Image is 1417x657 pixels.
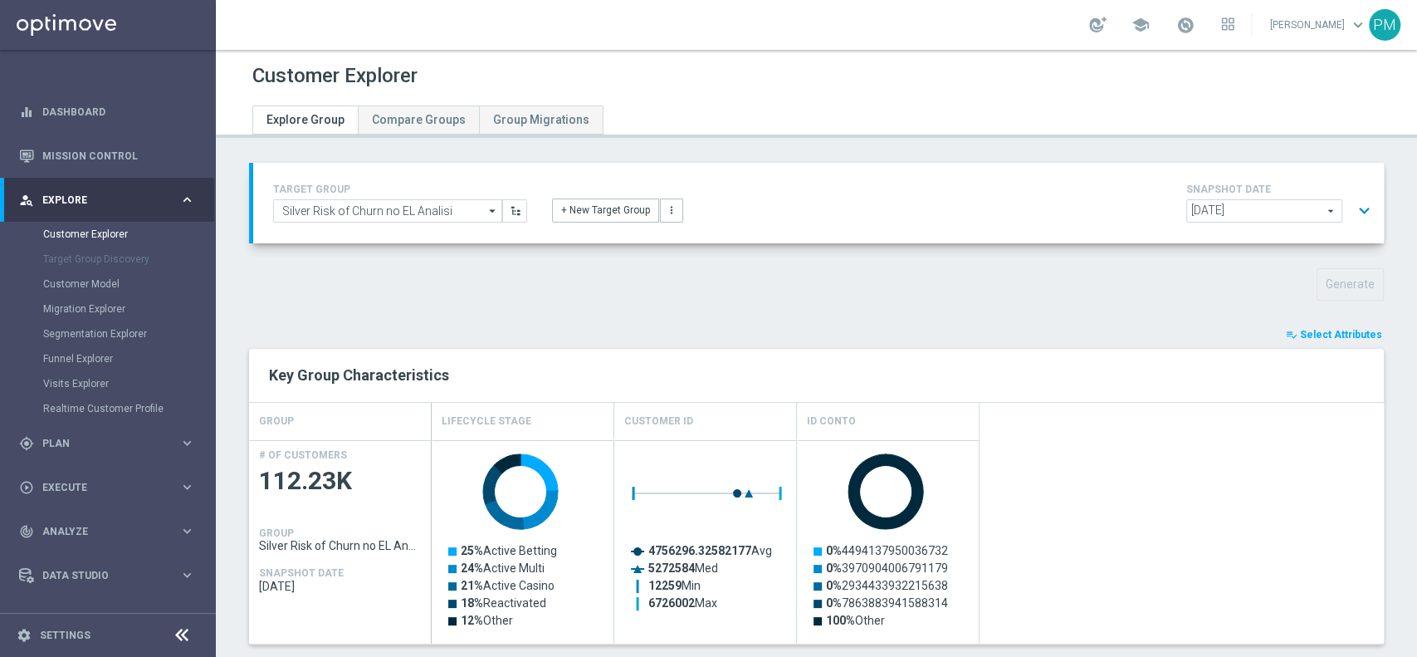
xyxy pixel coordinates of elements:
[43,321,214,346] div: Segmentation Explorer
[648,596,695,610] tspan: 6726002
[179,435,195,451] i: keyboard_arrow_right
[660,199,683,222] button: more_vert
[826,596,948,610] text: 7863883941588314
[40,630,90,640] a: Settings
[19,480,179,495] div: Execute
[259,580,422,593] span: 2025-09-07
[19,480,34,495] i: play_circle_outline
[1131,16,1150,34] span: school
[18,437,196,450] div: gps_fixed Plan keyboard_arrow_right
[1268,12,1369,37] a: [PERSON_NAME]keyboard_arrow_down
[179,567,195,583] i: keyboard_arrow_right
[43,402,173,415] a: Realtime Customer Profile
[1286,329,1297,341] i: playlist_add_check
[43,277,173,291] a: Customer Model
[19,612,34,627] i: lightbulb
[43,371,214,396] div: Visits Explorer
[42,597,173,641] a: Optibot
[18,481,196,494] div: play_circle_outline Execute keyboard_arrow_right
[442,407,531,436] h4: Lifecycle Stage
[19,597,195,641] div: Optibot
[42,195,179,205] span: Explore
[18,525,196,538] button: track_changes Analyze keyboard_arrow_right
[826,579,842,592] tspan: 0%
[43,228,173,241] a: Customer Explorer
[42,483,179,493] span: Execute
[18,194,196,207] button: person_search Explore keyboard_arrow_right
[179,479,195,495] i: keyboard_arrow_right
[648,544,751,557] tspan: 4756296.32582177
[432,440,980,644] div: Press SPACE to select this row.
[43,272,214,297] div: Customer Model
[624,407,693,436] h4: Customer ID
[19,436,179,451] div: Plan
[648,561,718,575] text: Med
[42,90,195,134] a: Dashboard
[826,561,842,575] tspan: 0%
[461,596,546,610] text: Reactivated
[249,440,432,644] div: Press SPACE to select this row.
[826,614,855,627] tspan: 100%
[17,628,32,643] i: settings
[43,222,214,247] div: Customer Explorer
[43,396,214,421] div: Realtime Customer Profile
[826,561,948,575] text: 3970904006791179
[461,596,483,610] tspan: 18%
[42,571,179,581] span: Data Studio
[461,544,483,557] tspan: 25%
[19,193,179,208] div: Explore
[1284,326,1384,344] button: playlist_add_check Select Attributes
[666,204,677,216] i: more_vert
[19,568,179,583] div: Data Studio
[461,544,557,557] text: Active Betting
[18,150,196,163] button: Mission Control
[552,199,659,222] button: + New Target Group
[19,524,34,539] i: track_changes
[1349,16,1367,34] span: keyboard_arrow_down
[259,465,422,498] span: 112.23K
[485,200,501,222] i: arrow_drop_down
[19,436,34,451] i: gps_fixed
[19,134,195,178] div: Mission Control
[259,567,344,579] h4: SNAPSHOT DATE
[826,544,948,557] text: 4494137950036732
[826,596,842,610] tspan: 0%
[493,113,589,126] span: Group Migrations
[273,179,1364,227] div: TARGET GROUP arrow_drop_down + New Target Group more_vert SNAPSHOT DATE arrow_drop_down expand_more
[19,193,34,208] i: person_search
[252,64,418,88] h1: Customer Explorer
[461,614,483,627] tspan: 12%
[259,407,294,436] h4: GROUP
[179,192,195,208] i: keyboard_arrow_right
[648,596,717,610] text: Max
[18,569,196,582] div: Data Studio keyboard_arrow_right
[269,365,1364,385] h2: Key Group Characteristics
[43,377,173,390] a: Visits Explorer
[43,346,214,371] div: Funnel Explorer
[648,544,772,557] text: Avg
[43,302,173,316] a: Migration Explorer
[273,184,527,195] h4: TARGET GROUP
[43,247,214,272] div: Target Group Discovery
[461,561,545,575] text: Active Multi
[259,539,422,552] span: Silver Risk of Churn no EL Analisi
[807,407,856,436] h4: Id Conto
[42,134,195,178] a: Mission Control
[461,561,483,575] tspan: 24%
[266,113,344,126] span: Explore Group
[1317,268,1384,301] button: Generate
[259,449,347,461] h4: # OF CUSTOMERS
[461,579,483,592] tspan: 21%
[826,544,842,557] tspan: 0%
[372,113,466,126] span: Compare Groups
[259,527,294,539] h4: GROUP
[19,105,34,120] i: equalizer
[42,527,179,537] span: Analyze
[18,105,196,119] button: equalizer Dashboard
[1300,329,1382,341] span: Select Attributes
[826,579,948,592] text: 2934433932215638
